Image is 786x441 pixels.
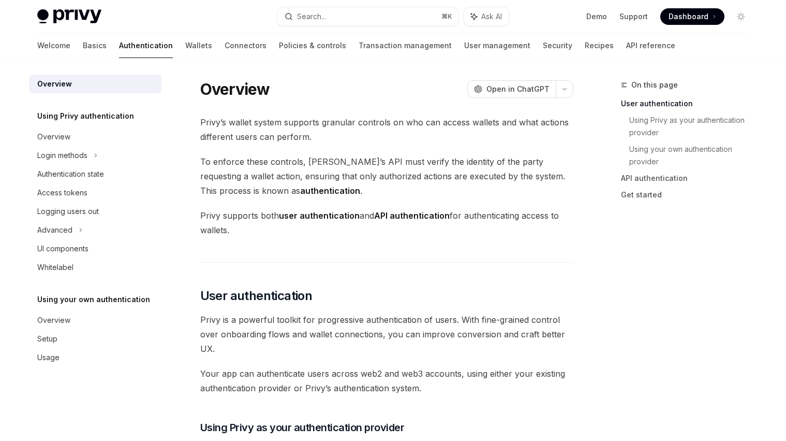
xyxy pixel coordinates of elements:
a: Support [619,11,648,22]
a: Authentication state [29,165,161,183]
a: Overview [29,311,161,330]
a: Policies & controls [279,33,346,58]
div: Access tokens [37,187,87,199]
a: Using your own authentication provider [629,141,758,170]
div: UI components [37,243,88,255]
a: Basics [83,33,107,58]
div: Usage [37,351,60,364]
img: light logo [37,9,101,24]
div: Login methods [37,149,87,162]
h5: Using Privy authentication [37,110,134,122]
span: Privy supports both and for authenticating access to wallets. [200,208,573,237]
a: Transaction management [359,33,452,58]
a: Welcome [37,33,70,58]
h5: Using your own authentication [37,293,150,306]
a: Security [543,33,572,58]
span: User authentication [200,288,313,304]
span: ⌘ K [441,12,452,21]
a: Using Privy as your authentication provider [629,112,758,141]
div: Setup [37,333,57,345]
div: Overview [37,131,70,143]
a: API authentication [621,170,758,187]
a: API reference [626,33,675,58]
a: Overview [29,75,161,93]
div: Overview [37,78,72,90]
a: Wallets [185,33,212,58]
span: Your app can authenticate users across web2 and web3 accounts, using either your existing authent... [200,366,573,395]
a: Overview [29,127,161,146]
span: Dashboard [669,11,708,22]
strong: user authentication [279,210,360,221]
a: User management [464,33,530,58]
a: Dashboard [660,8,724,25]
a: Usage [29,348,161,367]
div: Whitelabel [37,261,73,274]
a: Access tokens [29,183,161,202]
span: On this page [631,79,678,91]
div: Logging users out [37,205,99,218]
button: Ask AI [464,7,509,26]
h1: Overview [200,80,270,98]
a: Authentication [119,33,173,58]
div: Authentication state [37,168,104,180]
span: Ask AI [481,11,502,22]
div: Overview [37,314,70,326]
span: Using Privy as your authentication provider [200,420,405,435]
a: User authentication [621,95,758,112]
button: Toggle dark mode [733,8,749,25]
button: Open in ChatGPT [467,80,556,98]
span: Open in ChatGPT [486,84,550,94]
span: Privy is a powerful toolkit for progressive authentication of users. With fine-grained control ov... [200,312,573,356]
a: Get started [621,187,758,203]
button: Search...⌘K [277,7,458,26]
a: Demo [586,11,607,22]
span: To enforce these controls, [PERSON_NAME]’s API must verify the identity of the party requesting a... [200,154,573,198]
a: UI components [29,239,161,258]
a: Recipes [585,33,614,58]
a: Setup [29,330,161,348]
a: Whitelabel [29,258,161,277]
strong: API authentication [374,210,450,221]
strong: authentication [300,186,360,196]
a: Connectors [225,33,266,58]
div: Search... [297,10,326,23]
a: Logging users out [29,202,161,221]
span: Privy’s wallet system supports granular controls on who can access wallets and what actions diffe... [200,115,573,144]
div: Advanced [37,224,72,236]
